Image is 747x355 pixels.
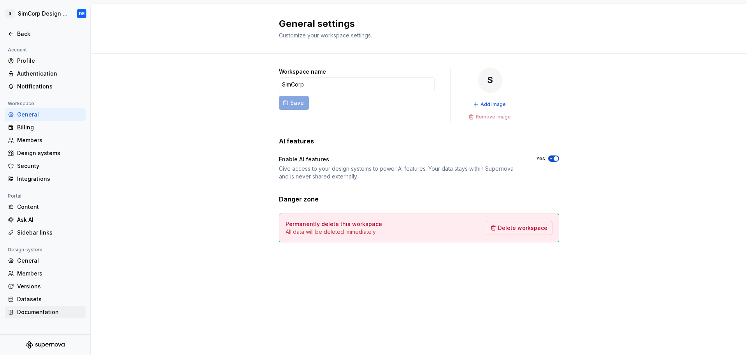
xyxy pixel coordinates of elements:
[18,10,68,18] div: SimCorp Design System
[17,229,82,237] div: Sidebar links
[17,149,82,157] div: Design systems
[5,280,86,293] a: Versions
[5,226,86,239] a: Sidebar links
[17,57,82,65] div: Profile
[279,194,319,204] h3: Danger zone
[487,221,552,235] button: Delete workspace
[17,216,82,224] div: Ask AI
[478,68,503,93] div: S
[5,173,86,185] a: Integrations
[17,283,82,290] div: Versions
[5,134,86,147] a: Members
[5,306,86,318] a: Documentation
[5,121,86,134] a: Billing
[279,18,550,30] h2: General settings
[17,111,82,118] div: General
[5,214,86,226] a: Ask AI
[286,228,382,236] p: All data will be deleted immediately.
[279,32,372,39] span: Customize your workspace settings.
[26,341,65,349] svg: Supernova Logo
[5,201,86,213] a: Content
[17,295,82,303] div: Datasets
[5,67,86,80] a: Authentication
[17,270,82,277] div: Members
[5,254,86,267] a: General
[2,5,89,22] button: SSimCorp Design SystemDB
[79,11,85,17] div: DB
[17,308,82,316] div: Documentation
[5,160,86,172] a: Security
[279,136,314,146] h3: AI features
[17,175,82,183] div: Integrations
[17,162,82,170] div: Security
[17,257,82,265] div: General
[17,83,82,90] div: Notifications
[286,220,382,228] h4: Permanently delete this workspace
[17,203,82,211] div: Content
[5,99,37,108] div: Workspace
[17,136,82,144] div: Members
[5,80,86,93] a: Notifications
[5,191,25,201] div: Portal
[17,70,82,78] div: Authentication
[480,101,506,108] span: Add image
[5,55,86,67] a: Profile
[279,155,522,163] div: Enable AI features
[5,245,46,254] div: Design system
[471,99,509,110] button: Add image
[5,293,86,306] a: Datasets
[5,9,15,18] div: S
[5,108,86,121] a: General
[279,165,522,180] div: Give access to your design systems to power AI features. Your data stays within Supernova and is ...
[498,224,547,232] span: Delete workspace
[17,124,82,131] div: Billing
[5,28,86,40] a: Back
[5,267,86,280] a: Members
[5,45,30,55] div: Account
[17,30,82,38] div: Back
[536,155,545,162] label: Yes
[279,68,326,76] label: Workspace name
[5,147,86,159] a: Design systems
